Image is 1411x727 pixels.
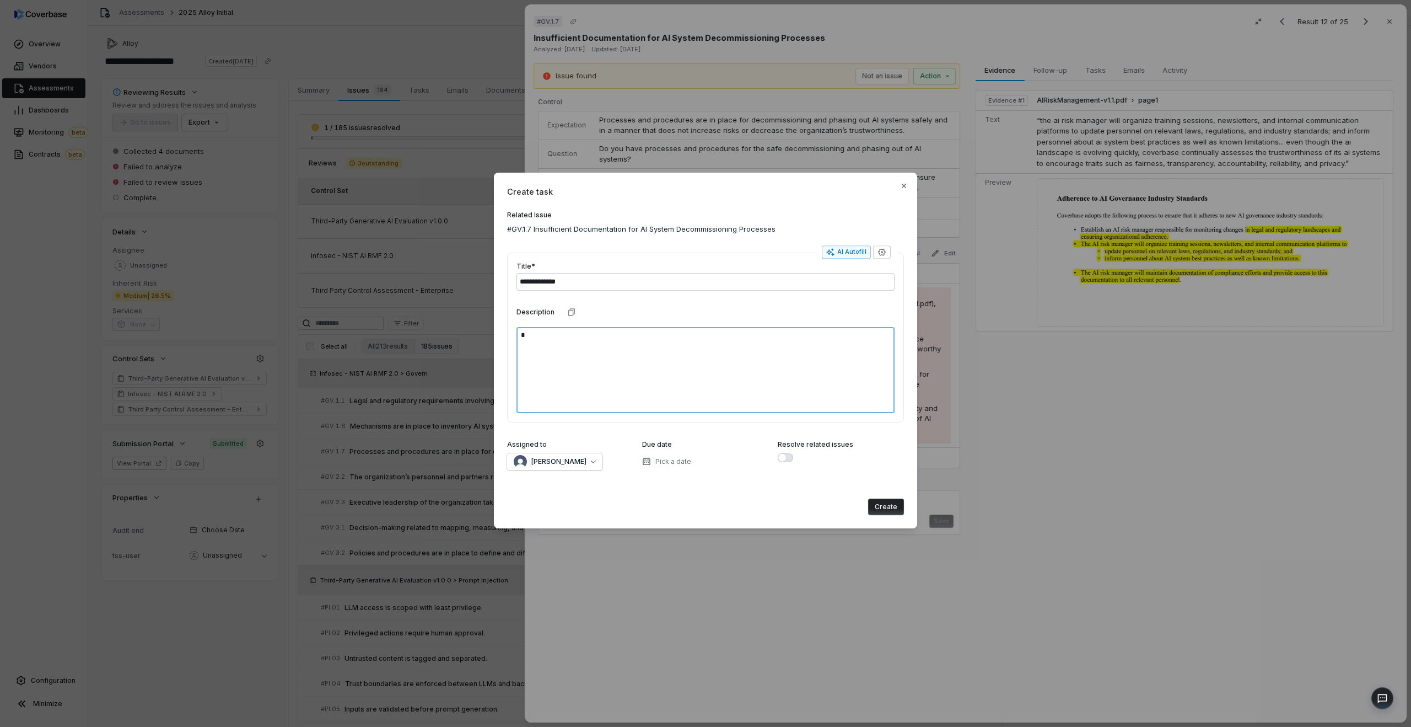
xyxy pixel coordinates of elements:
span: Create task [507,186,904,197]
label: Assigned to [507,440,547,449]
label: Description [516,308,554,317]
label: Due date [642,440,672,449]
img: Lili Jiang avatar [514,455,527,468]
button: AI Autofill [822,245,871,259]
span: #GV.1.7 Insufficient Documentation for AI System Decommissioning Processes [507,224,775,235]
span: Resolve related issues [778,440,853,448]
button: Pick a date [639,450,694,473]
button: Create [868,499,904,515]
label: Title* [516,262,535,271]
span: Pick a date [655,457,691,466]
div: AI Autofill [826,248,866,256]
label: Related Issue [507,211,904,220]
span: [PERSON_NAME] [531,457,586,466]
